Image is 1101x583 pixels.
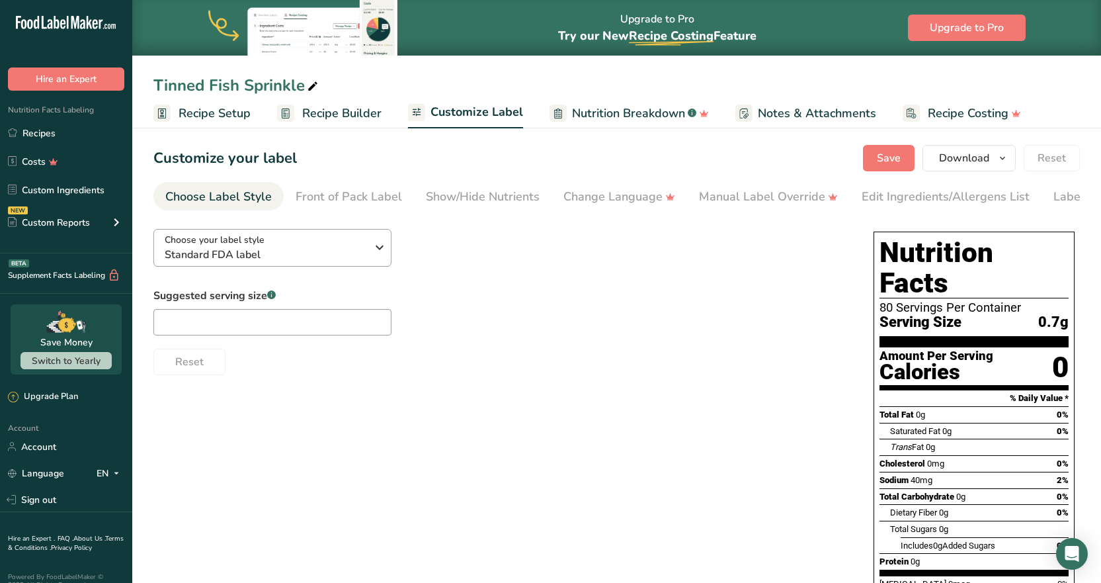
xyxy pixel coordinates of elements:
span: 0g [939,524,948,534]
div: Front of Pack Label [296,188,402,206]
span: Choose your label style [165,233,265,247]
div: EN [97,465,124,481]
span: Sodium [879,475,909,485]
div: Show/Hide Nutrients [426,188,540,206]
button: Download [922,145,1016,171]
a: Notes & Attachments [735,99,876,128]
span: Nutrition Breakdown [572,105,685,122]
span: Recipe Setup [179,105,251,122]
span: 0g [933,541,942,551]
span: 0g [911,557,920,566]
span: 0% [1057,492,1069,502]
span: Switch to Yearly [32,355,101,367]
h1: Nutrition Facts [879,238,1069,298]
div: Amount Per Serving [879,350,993,363]
a: Nutrition Breakdown [550,99,709,128]
span: 0g [939,508,948,517]
div: Upgrade Plan [8,390,78,404]
label: Suggested serving size [153,288,391,304]
div: Manual Label Override [699,188,838,206]
span: 0% [1057,508,1069,517]
span: 0% [1057,426,1069,436]
span: Includes Added Sugars [901,541,995,551]
span: Recipe Costing [629,28,714,44]
span: Saturated Fat [890,426,940,436]
span: Protein [879,557,909,566]
span: 0% [1057,410,1069,420]
div: Open Intercom Messenger [1056,538,1088,570]
span: Standard FDA label [165,247,366,263]
a: Customize Label [408,97,523,129]
span: Customize Label [430,103,523,121]
a: Terms & Conditions . [8,534,124,553]
span: Recipe Costing [928,105,1008,122]
button: Save [863,145,915,171]
div: NEW [8,206,28,214]
div: 0 [1052,350,1069,385]
span: 0mg [927,459,944,469]
span: Cholesterol [879,459,925,469]
button: Reset [153,349,225,375]
span: 0g [916,410,925,420]
span: Total Carbohydrate [879,492,954,502]
a: FAQ . [58,534,73,543]
a: Privacy Policy [51,543,92,553]
section: % Daily Value * [879,390,1069,406]
span: Serving Size [879,314,961,331]
a: Recipe Costing [903,99,1021,128]
div: Upgrade to Pro [558,1,756,56]
button: Choose your label style Standard FDA label [153,229,391,267]
a: Recipe Setup [153,99,251,128]
div: Choose Label Style [165,188,272,206]
span: Try our New Feature [558,28,756,44]
div: Edit Ingredients/Allergens List [862,188,1030,206]
span: Recipe Builder [302,105,382,122]
div: Custom Reports [8,216,90,230]
span: 0g [956,492,965,502]
div: 80 Servings Per Container [879,301,1069,314]
span: Download [939,150,989,166]
h1: Customize your label [153,148,297,169]
span: 0% [1057,459,1069,469]
div: BETA [9,259,29,267]
span: 0.7g [1038,314,1069,331]
span: Reset [1038,150,1066,166]
span: 0g [942,426,952,436]
a: Language [8,462,64,485]
div: Tinned Fish Sprinkle [153,73,321,97]
div: Change Language [563,188,675,206]
i: Trans [890,442,912,452]
span: Total Sugars [890,524,937,534]
span: 0g [926,442,935,452]
span: Fat [890,442,924,452]
a: Hire an Expert . [8,534,55,543]
a: About Us . [73,534,105,543]
span: Reset [175,354,204,370]
span: Total Fat [879,410,914,420]
button: Upgrade to Pro [908,15,1026,41]
a: Recipe Builder [277,99,382,128]
span: Save [877,150,901,166]
span: 40mg [911,475,932,485]
div: Save Money [40,336,93,349]
span: Upgrade to Pro [930,20,1004,36]
div: Calories [879,363,993,382]
span: Notes & Attachments [758,105,876,122]
button: Hire an Expert [8,67,124,91]
span: Dietary Fiber [890,508,937,517]
button: Reset [1024,145,1080,171]
span: 2% [1057,475,1069,485]
button: Switch to Yearly [20,352,112,369]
